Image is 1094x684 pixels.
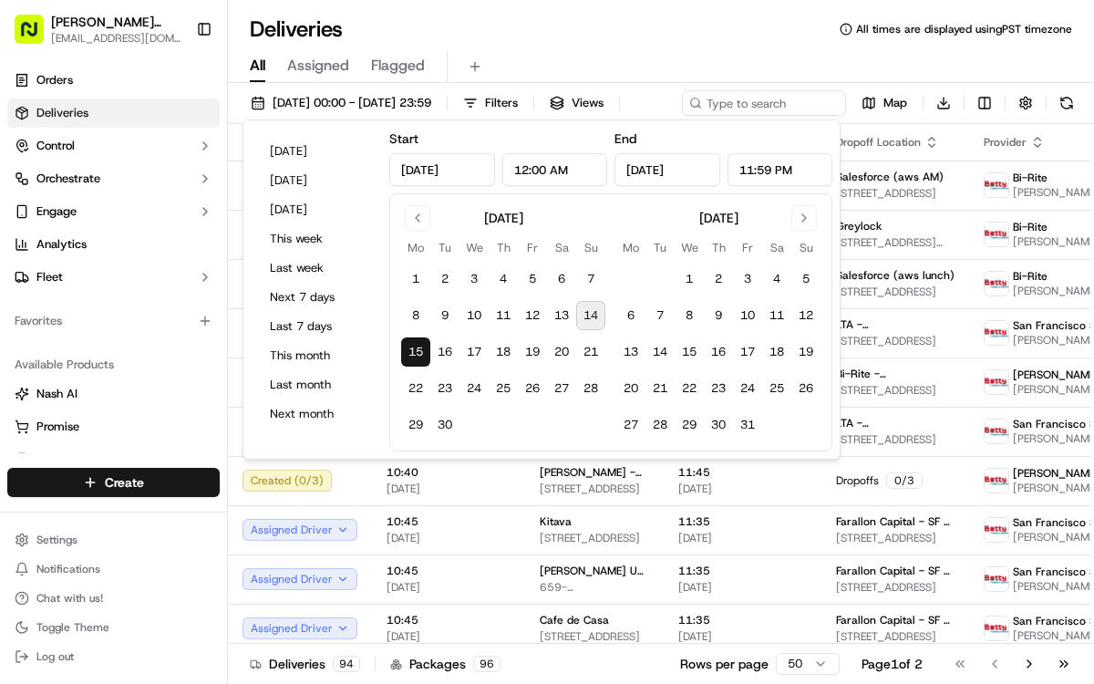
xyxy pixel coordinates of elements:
span: Settings [36,533,77,547]
th: Wednesday [459,238,489,257]
span: Farallon Capital - SF - Floor Floor 19 [836,613,955,627]
span: Salesforce (aws AM) [836,170,944,184]
button: 8 [675,301,704,330]
img: betty.jpg [985,321,1008,345]
button: 8 [401,301,430,330]
span: Cafe de Casa [540,613,609,627]
button: 12 [518,301,547,330]
img: bettytllc [18,265,47,295]
span: All times are displayed using PST timezone [856,22,1072,36]
span: LTA - [GEOGRAPHIC_DATA] [836,317,955,332]
span: Chat with us! [36,591,103,606]
button: 11 [489,301,518,330]
th: Friday [518,238,547,257]
button: Engage [7,197,220,226]
span: Bi-Rite - [GEOGRAPHIC_DATA] [836,367,955,381]
span: Assigned [287,55,349,77]
span: All [250,55,265,77]
span: Product Catalog [36,451,124,468]
span: [DATE] [387,629,511,644]
button: 16 [704,337,733,367]
button: 18 [762,337,791,367]
button: Notifications [7,556,220,582]
span: [STREET_ADDRESS] [540,482,649,496]
span: [DATE] [678,629,807,644]
span: [STREET_ADDRESS] [836,186,955,201]
span: 10:45 [387,564,511,578]
button: [PERSON_NAME] Transportation [51,13,181,31]
button: 31 [733,410,762,440]
button: This month [262,343,371,368]
button: Toggle Theme [7,615,220,640]
span: [PERSON_NAME] - The Mill [540,465,649,480]
span: Bi-Rite [1013,171,1048,185]
button: 23 [430,374,459,403]
button: Filters [455,90,526,116]
input: Date [614,153,720,186]
button: 15 [401,337,430,367]
span: Fleet [36,269,63,285]
button: 19 [518,337,547,367]
button: Nash AI [7,379,220,409]
span: Promise [36,419,79,435]
span: [DATE] [678,580,807,595]
button: 3 [733,264,762,294]
th: Wednesday [675,238,704,257]
button: See all [283,233,332,255]
input: Got a question? Start typing here... [47,118,328,137]
img: betty.jpg [985,469,1008,492]
button: Last week [262,255,371,281]
span: Views [572,95,604,111]
input: Time [728,153,833,186]
button: 13 [547,301,576,330]
span: Notifications [36,562,100,576]
button: Settings [7,527,220,553]
span: Engage [36,203,77,220]
span: Salesforce (aws lunch) [836,268,955,283]
span: API Documentation [172,408,293,426]
button: Views [542,90,612,116]
div: We're available if you need us! [82,192,251,207]
span: Dropoff Location [836,135,921,150]
th: Sunday [576,238,605,257]
button: 23 [704,374,733,403]
button: [PERSON_NAME] Transportation[EMAIL_ADDRESS][DOMAIN_NAME] [7,7,189,51]
span: [EMAIL_ADDRESS][DOMAIN_NAME] [51,31,181,46]
th: Tuesday [645,238,675,257]
button: 2 [430,264,459,294]
button: 14 [576,301,605,330]
h1: Deliveries [250,15,343,44]
button: Map [853,90,915,116]
a: Promise [15,419,212,435]
button: 10 [459,301,489,330]
button: Chat with us! [7,586,220,611]
button: 9 [704,301,733,330]
button: 14 [645,337,675,367]
span: Deliveries [36,105,88,121]
button: [DATE] [262,168,371,193]
button: 5 [518,264,547,294]
span: [DATE] 00:00 - [DATE] 23:59 [273,95,431,111]
button: 29 [401,410,430,440]
img: 1736555255976-a54dd68f-1ca7-489b-9aae-adbdc363a1c4 [18,174,51,207]
th: Thursday [704,238,733,257]
button: 26 [518,374,547,403]
button: Assigned Driver [243,568,357,590]
span: [DATE] [387,580,511,595]
span: bettytllc [57,283,101,297]
span: Filters [485,95,518,111]
a: Orders [7,66,220,95]
button: 7 [645,301,675,330]
span: Dropoffs [836,473,879,488]
button: 12 [791,301,820,330]
div: 94 [333,656,360,672]
div: 📗 [18,409,33,424]
button: 7 [576,264,605,294]
th: Saturday [762,238,791,257]
button: 28 [645,410,675,440]
button: 1 [675,264,704,294]
span: Greylock [836,219,882,233]
label: Start [389,130,418,147]
span: Nash AI [36,386,77,402]
button: 4 [762,264,791,294]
